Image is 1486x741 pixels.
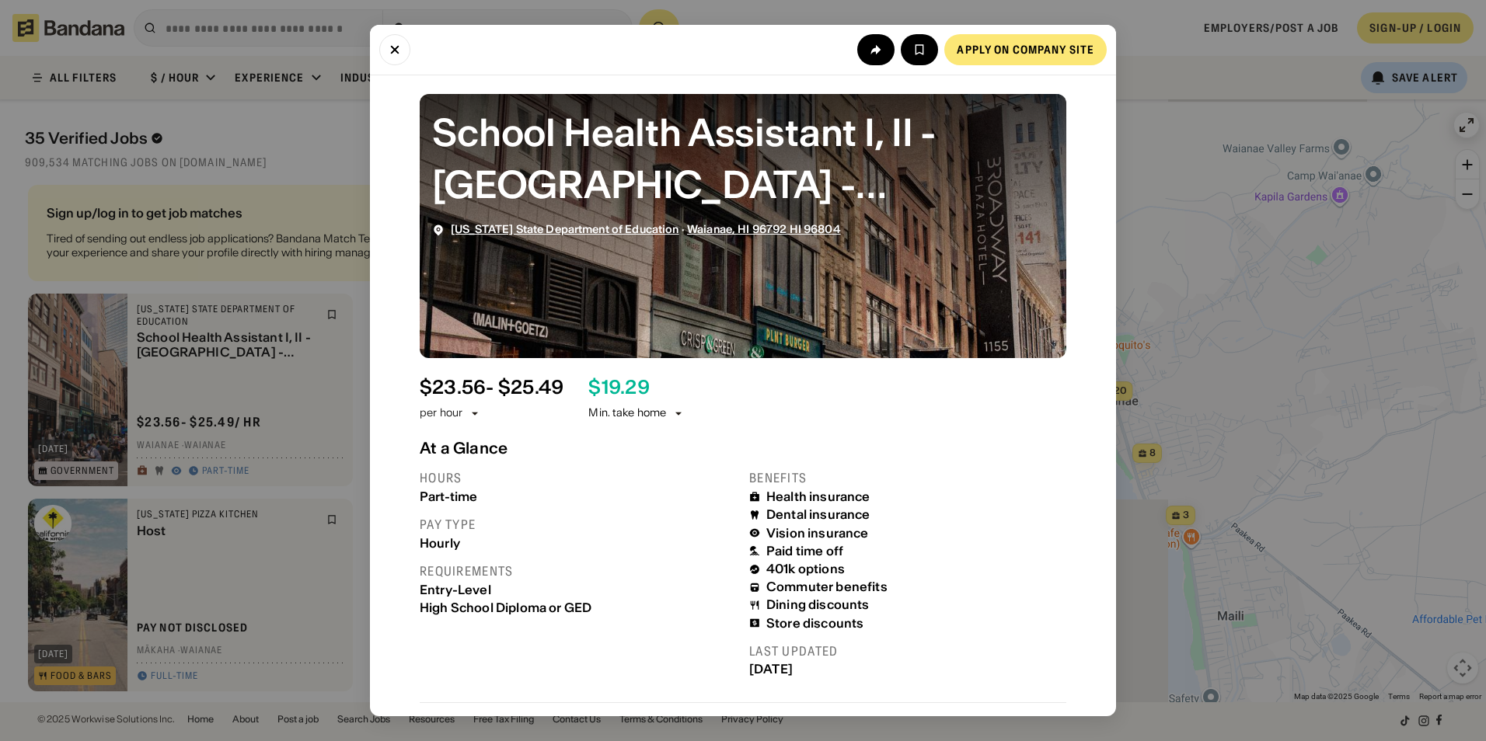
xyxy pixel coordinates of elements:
[766,526,869,541] div: Vision insurance
[420,470,737,486] div: Hours
[451,222,679,236] span: [US_STATE] State Department of Education
[420,563,737,579] div: Requirements
[420,517,737,533] div: Pay type
[588,405,685,421] div: Min. take home
[766,544,843,558] div: Paid time off
[749,470,1066,486] div: Benefits
[420,489,737,504] div: Part-time
[687,222,841,236] span: Waianae, HI 96792 HI 96804
[766,616,863,631] div: Store discounts
[420,377,563,399] div: $ 23.56 - $25.49
[766,579,888,594] div: Commuter benefits
[420,583,737,597] div: Entry-Level
[379,34,410,65] button: Close
[766,489,870,504] div: Health insurance
[766,562,845,576] div: 401k options
[766,597,870,612] div: Dining discounts
[957,44,1094,55] div: Apply on company site
[451,223,841,236] div: ·
[432,106,1054,210] div: School Health Assistant I, II - Makaha Elementary - 5069006-0
[766,507,870,522] div: Dental insurance
[749,662,1066,677] div: [DATE]
[588,377,649,399] div: $ 19.29
[420,439,1066,457] div: At a Glance
[749,643,1066,659] div: Last updated
[420,600,737,615] div: High School Diploma or GED
[420,405,462,421] div: per hour
[420,536,737,551] div: Hourly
